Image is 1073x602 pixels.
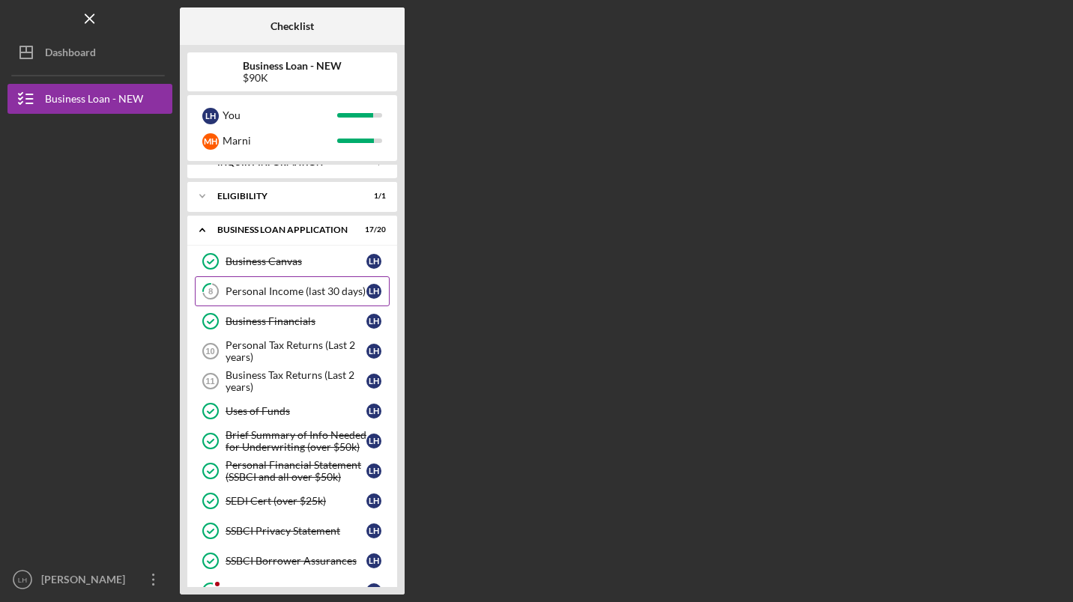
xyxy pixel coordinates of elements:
div: SEDI Cert (over $25k) [226,495,366,507]
div: L H [366,553,381,568]
b: Business Loan - NEW [243,60,342,72]
button: Business Loan - NEW [7,84,172,114]
text: LH [18,576,27,584]
tspan: 10 [205,347,214,356]
div: Business Canvas [226,255,366,267]
div: Marni [223,128,337,153]
a: Business FinancialsLH [195,306,390,336]
div: $90K [243,72,342,84]
div: SSBCI Borrower Assurances [226,555,366,567]
div: Brief Summary of Info Needed for Underwriting (over $50k) [226,429,366,453]
div: Business Loan - NEW [45,84,143,118]
div: L H [366,254,381,269]
div: M H [202,133,219,150]
a: SSBCI Borrower AssurancesLH [195,546,390,576]
div: L H [366,284,381,299]
div: ELIGIBILITY [217,192,348,201]
a: Uses of FundsLH [195,396,390,426]
div: L H [366,583,381,598]
div: Personal Financial Statement (SSBCI and all over $50k) [226,459,366,483]
div: L H [366,434,381,449]
div: L H [366,404,381,419]
div: L H [366,463,381,478]
div: Dashboard [45,37,96,71]
button: Dashboard [7,37,172,67]
button: LH[PERSON_NAME] [7,565,172,595]
b: Checklist [270,20,314,32]
a: 10Personal Tax Returns (Last 2 years)LH [195,336,390,366]
div: Business Financials [226,315,366,327]
tspan: 8 [208,287,213,297]
div: [PERSON_NAME] [37,565,135,598]
a: SEDI Cert (over $25k)LH [195,486,390,516]
div: L H [202,108,219,124]
a: 11Business Tax Returns (Last 2 years)LH [195,366,390,396]
div: SSBCI Privacy Statement [226,525,366,537]
a: 8Personal Income (last 30 days)LH [195,276,390,306]
div: Business Tax Returns (Last 2 years) [226,369,366,393]
div: 17 / 20 [359,225,386,234]
div: BUSINESS LOAN APPLICATION [217,225,348,234]
div: L H [366,344,381,359]
div: Personal Tax Returns (Last 2 years) [226,339,366,363]
div: You [223,103,337,128]
a: Brief Summary of Info Needed for Underwriting (over $50k)LH [195,426,390,456]
div: Uses of Funds [226,405,366,417]
div: L H [366,314,381,329]
a: SSBCI Privacy StatementLH [195,516,390,546]
div: 1 / 1 [359,192,386,201]
div: Collateral [226,585,366,597]
a: Personal Financial Statement (SSBCI and all over $50k)LH [195,456,390,486]
a: Business CanvasLH [195,246,390,276]
div: Personal Income (last 30 days) [226,285,366,297]
div: L H [366,374,381,389]
div: L H [366,493,381,508]
tspan: 11 [205,377,214,386]
div: L H [366,523,381,538]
